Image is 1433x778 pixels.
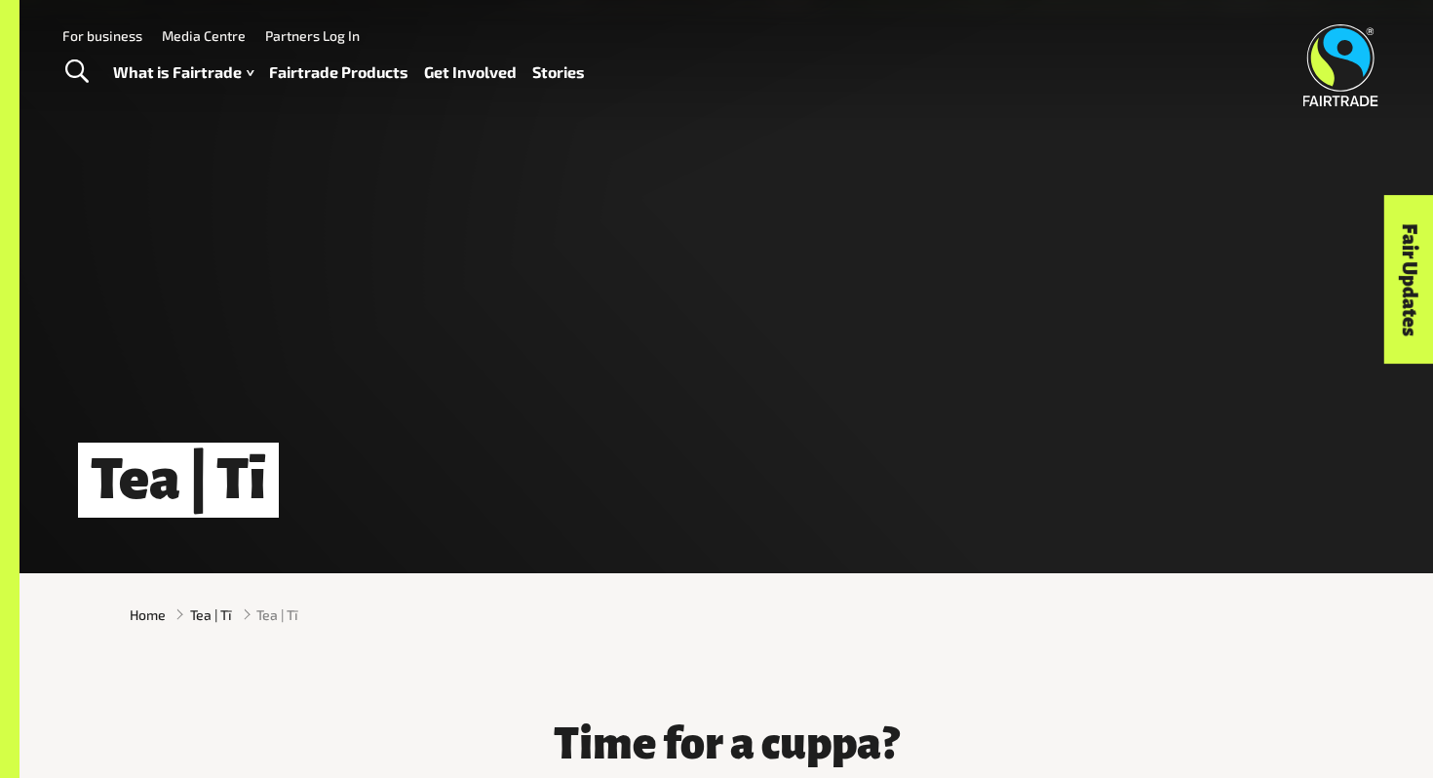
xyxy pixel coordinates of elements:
a: Tea | Tī [190,604,232,625]
a: Home [130,604,166,625]
a: Stories [532,58,585,87]
h1: Tea | Tī [78,443,279,518]
a: Toggle Search [53,48,100,97]
a: Media Centre [162,27,246,44]
img: Fairtrade Australia New Zealand logo [1303,24,1378,106]
a: What is Fairtrade [113,58,253,87]
a: Fairtrade Products [269,58,408,87]
span: Tea | Tī [256,604,298,625]
a: Partners Log In [265,27,360,44]
a: Get Involved [424,58,517,87]
h3: Time for a cuppa? [434,720,1019,768]
a: For business [62,27,142,44]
